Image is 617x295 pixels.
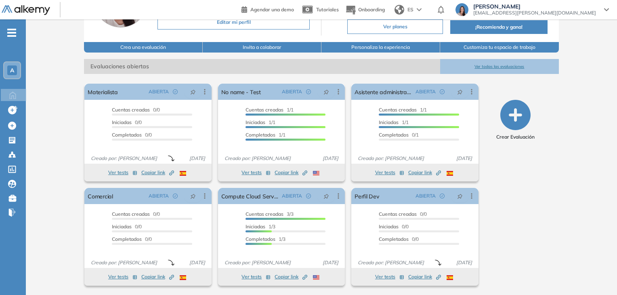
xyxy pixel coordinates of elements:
[379,107,427,113] span: 1/1
[112,211,160,217] span: 0/0
[347,19,443,34] button: Ver planes
[246,119,265,125] span: Iniciadas
[241,168,271,177] button: Ver tests
[141,273,174,280] span: Copiar link
[173,89,178,94] span: check-circle
[112,107,150,113] span: Cuentas creadas
[7,32,16,34] i: -
[379,211,417,217] span: Cuentas creadas
[246,211,283,217] span: Cuentas creadas
[379,236,419,242] span: 0/0
[440,42,559,53] button: Customiza tu espacio de trabajo
[379,132,419,138] span: 0/1
[319,155,342,162] span: [DATE]
[457,193,463,199] span: pushpin
[112,211,150,217] span: Cuentas creadas
[379,119,409,125] span: 1/1
[203,42,321,53] button: Invita a colaborar
[246,236,275,242] span: Completados
[473,3,596,10] span: [PERSON_NAME]
[246,107,283,113] span: Cuentas creadas
[379,132,409,138] span: Completados
[306,89,311,94] span: check-circle
[451,85,469,98] button: pushpin
[141,272,174,282] button: Copiar link
[221,259,294,266] span: Creado por: [PERSON_NAME]
[246,119,275,125] span: 1/1
[473,10,596,16] span: [EMAIL_ADDRESS][PERSON_NAME][DOMAIN_NAME]
[323,88,329,95] span: pushpin
[316,6,339,13] span: Tutoriales
[379,223,409,230] span: 0/0
[10,67,14,74] span: A
[450,20,547,34] button: ¡Recomienda y gana!
[112,132,142,138] span: Completados
[345,1,385,19] button: Onboarding
[190,88,196,95] span: pushpin
[416,192,436,200] span: ABIERTA
[84,42,203,53] button: Crea una evaluación
[88,155,160,162] span: Creado por: [PERSON_NAME]
[275,169,307,176] span: Copiar link
[141,168,174,177] button: Copiar link
[112,223,132,230] span: Iniciadas
[440,194,445,198] span: check-circle
[379,211,427,217] span: 0/0
[241,272,271,282] button: Ver tests
[379,223,399,230] span: Iniciadas
[317,190,335,202] button: pushpin
[408,169,441,176] span: Copiar link
[416,88,436,95] span: ABIERTA
[190,193,196,199] span: pushpin
[246,211,294,217] span: 3/3
[440,89,445,94] span: check-circle
[282,88,302,95] span: ABIERTA
[321,42,440,53] button: Personaliza la experiencia
[451,190,469,202] button: pushpin
[355,259,427,266] span: Creado por: [PERSON_NAME]
[246,236,285,242] span: 1/3
[112,236,142,242] span: Completados
[319,259,342,266] span: [DATE]
[275,273,307,280] span: Copiar link
[157,15,310,29] button: Editar mi perfil
[88,188,113,204] a: Comercial
[577,256,617,295] div: Widget de chat
[358,6,385,13] span: Onboarding
[408,168,441,177] button: Copiar link
[241,4,294,14] a: Agendar una demo
[88,84,118,100] a: Materialista
[149,88,169,95] span: ABIERTA
[407,6,413,13] span: ES
[141,169,174,176] span: Copiar link
[313,171,319,176] img: USA
[282,192,302,200] span: ABIERTA
[221,188,279,204] a: Compute Cloud Services - Test Farid
[496,133,535,141] span: Crear Evaluación
[275,168,307,177] button: Copiar link
[112,119,132,125] span: Iniciadas
[379,107,417,113] span: Cuentas creadas
[108,168,137,177] button: Ver tests
[221,84,261,100] a: No name - Test
[275,272,307,282] button: Copiar link
[112,132,152,138] span: 0/0
[323,193,329,199] span: pushpin
[112,236,152,242] span: 0/0
[186,259,208,266] span: [DATE]
[180,171,186,176] img: ESP
[577,256,617,295] iframe: Chat Widget
[250,6,294,13] span: Agendar una demo
[186,155,208,162] span: [DATE]
[112,119,142,125] span: 0/0
[246,223,275,230] span: 1/3
[408,273,441,280] span: Copiar link
[317,85,335,98] button: pushpin
[355,155,427,162] span: Creado por: [PERSON_NAME]
[453,259,475,266] span: [DATE]
[375,168,404,177] button: Ver tests
[246,132,285,138] span: 1/1
[379,236,409,242] span: Completados
[408,272,441,282] button: Copiar link
[355,188,379,204] a: Perfil Dev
